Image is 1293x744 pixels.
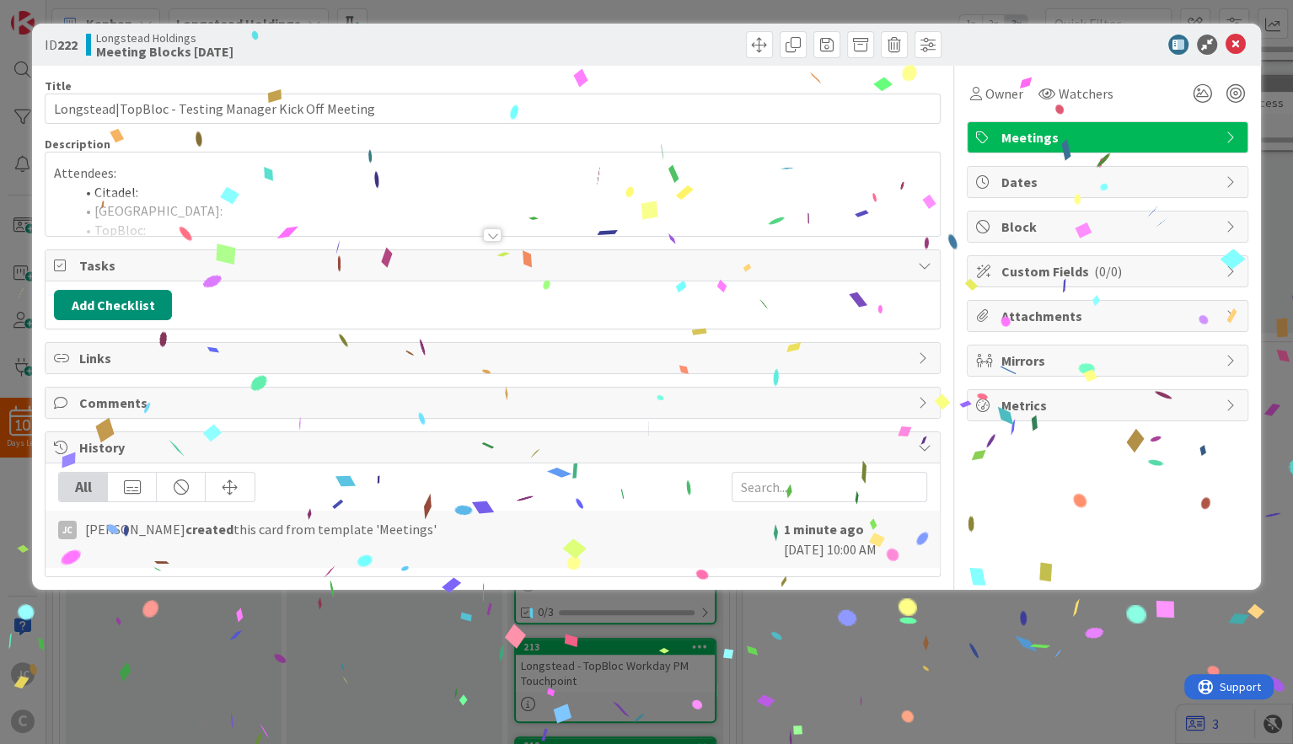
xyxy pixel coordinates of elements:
span: Mirrors [1001,351,1217,371]
b: Meeting Blocks [DATE] [96,45,233,58]
div: JC [58,521,77,539]
div: All [59,473,108,501]
span: Metrics [1001,395,1217,415]
span: Longstead Holdings [96,31,233,45]
span: Owner [985,83,1023,104]
span: Links [79,348,909,368]
li: Citadel: [74,183,931,202]
span: Comments [79,393,909,413]
span: Description [45,136,110,152]
p: Attendees: [54,163,931,183]
span: Attachments [1001,306,1217,326]
span: ( 0/0 ) [1094,263,1122,280]
b: 222 [57,36,78,53]
span: Watchers [1059,83,1113,104]
span: ID [45,35,78,55]
label: Title [45,78,72,94]
span: Custom Fields [1001,261,1217,281]
b: created [185,521,233,538]
button: Add Checklist [54,290,172,320]
span: Meetings [1001,127,1217,147]
span: Tasks [79,255,909,276]
b: 1 minute ago [784,521,864,538]
span: Support [35,3,77,23]
div: [DATE] 10:00 AM [784,519,927,559]
span: [PERSON_NAME] this card from template 'Meetings' [85,519,437,539]
span: Block [1001,217,1217,237]
span: Dates [1001,172,1217,192]
span: History [79,437,909,458]
input: type card name here... [45,94,940,124]
input: Search... [732,472,927,502]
